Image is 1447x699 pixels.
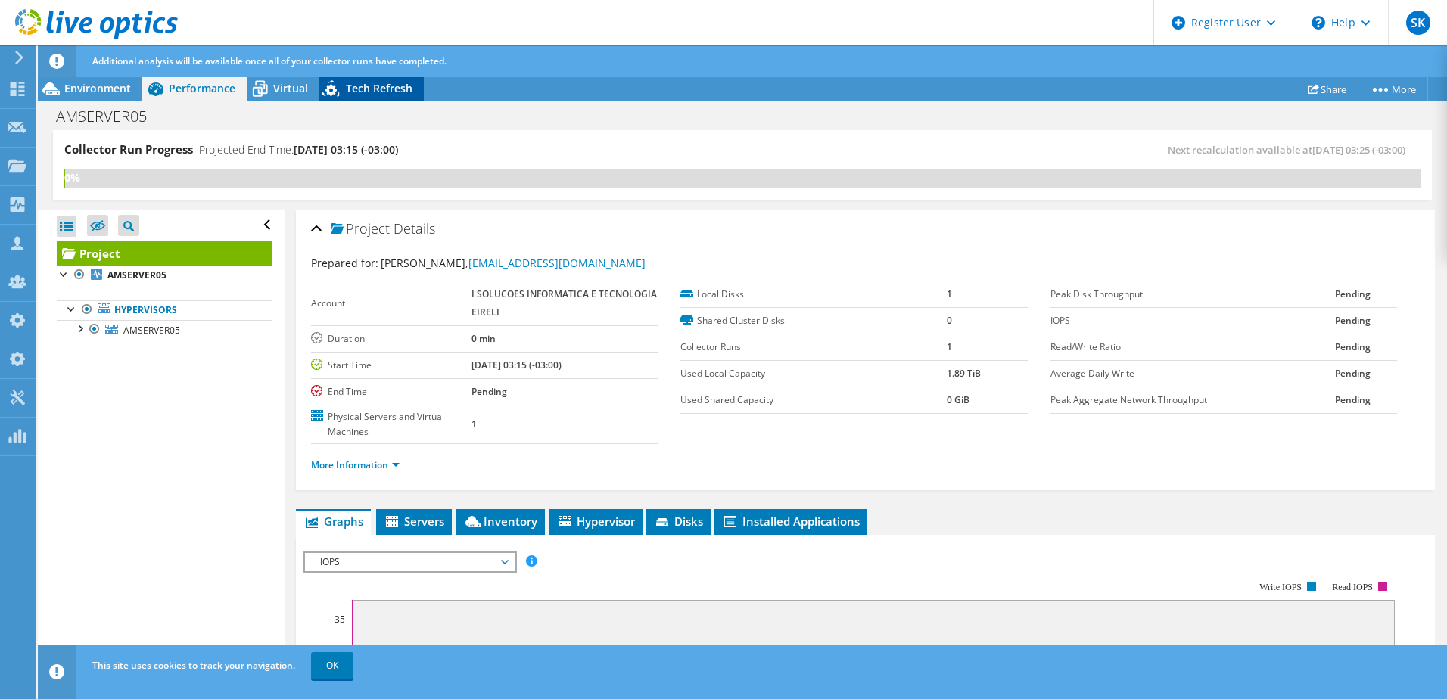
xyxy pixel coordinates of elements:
[1406,11,1430,35] span: SK
[680,340,946,355] label: Collector Runs
[311,331,472,346] label: Duration
[381,256,646,270] span: [PERSON_NAME],
[311,458,400,471] a: More Information
[335,613,345,626] text: 35
[273,81,308,95] span: Virtual
[1312,16,1325,30] svg: \n
[1296,77,1358,101] a: Share
[468,256,646,270] a: [EMAIL_ADDRESS][DOMAIN_NAME]
[722,514,860,529] span: Installed Applications
[1050,287,1336,302] label: Peak Disk Throughput
[57,320,272,340] a: AMSERVER05
[64,169,65,186] div: 0%
[311,409,472,440] label: Physical Servers and Virtual Machines
[92,54,447,67] span: Additional analysis will be available once all of your collector runs have completed.
[311,358,472,373] label: Start Time
[57,266,272,285] a: AMSERVER05
[947,314,952,327] b: 0
[1332,582,1373,592] text: Read IOPS
[123,324,180,337] span: AMSERVER05
[1168,143,1413,157] span: Next recalculation available at
[303,514,363,529] span: Graphs
[313,553,507,571] span: IOPS
[107,269,166,281] b: AMSERVER05
[471,418,477,430] b: 1
[947,393,969,406] b: 0 GiB
[311,296,472,311] label: Account
[311,256,378,270] label: Prepared for:
[556,514,635,529] span: Hypervisor
[57,241,272,266] a: Project
[1358,77,1428,101] a: More
[1050,366,1336,381] label: Average Daily Write
[49,108,170,125] h1: AMSERVER05
[1312,143,1405,157] span: [DATE] 03:25 (-03:00)
[64,81,131,95] span: Environment
[394,219,435,238] span: Details
[680,366,946,381] label: Used Local Capacity
[1335,393,1371,406] b: Pending
[1050,313,1336,328] label: IOPS
[1259,582,1302,592] text: Write IOPS
[294,142,398,157] span: [DATE] 03:15 (-03:00)
[471,359,562,371] b: [DATE] 03:15 (-03:00)
[1050,340,1336,355] label: Read/Write Ratio
[947,340,952,353] b: 1
[471,332,496,345] b: 0 min
[471,385,507,398] b: Pending
[947,367,981,380] b: 1.89 TiB
[680,313,946,328] label: Shared Cluster Disks
[654,514,703,529] span: Disks
[169,81,235,95] span: Performance
[1335,287,1371,300] b: Pending
[947,287,952,300] b: 1
[680,287,946,302] label: Local Disks
[1335,367,1371,380] b: Pending
[311,384,472,399] label: End Time
[471,287,657,318] b: I SOLUCOES INFORMATICA E TECNOLOGIA EIRELI
[680,393,946,408] label: Used Shared Capacity
[311,652,353,679] a: OK
[1335,314,1371,327] b: Pending
[1335,340,1371,353] b: Pending
[199,141,398,158] h4: Projected End Time:
[384,514,444,529] span: Servers
[331,222,390,237] span: Project
[346,81,412,95] span: Tech Refresh
[1050,393,1336,408] label: Peak Aggregate Network Throughput
[463,514,537,529] span: Inventory
[92,659,295,672] span: This site uses cookies to track your navigation.
[57,300,272,320] a: Hypervisors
